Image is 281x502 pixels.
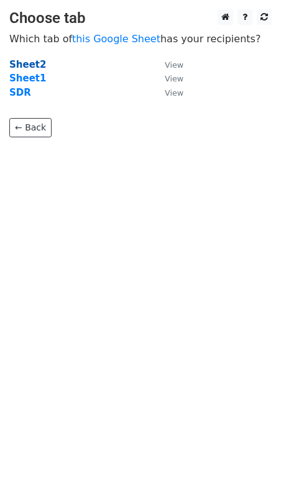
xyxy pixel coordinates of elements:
[9,32,272,45] p: Which tab of has your recipients?
[9,73,46,84] a: Sheet1
[165,74,183,83] small: View
[219,442,281,502] iframe: Chat Widget
[165,88,183,98] small: View
[152,87,183,98] a: View
[72,33,160,45] a: this Google Sheet
[9,9,272,27] h3: Choose tab
[165,60,183,70] small: View
[9,118,52,137] a: ← Back
[9,59,46,70] a: Sheet2
[152,73,183,84] a: View
[9,87,31,98] a: SDR
[152,59,183,70] a: View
